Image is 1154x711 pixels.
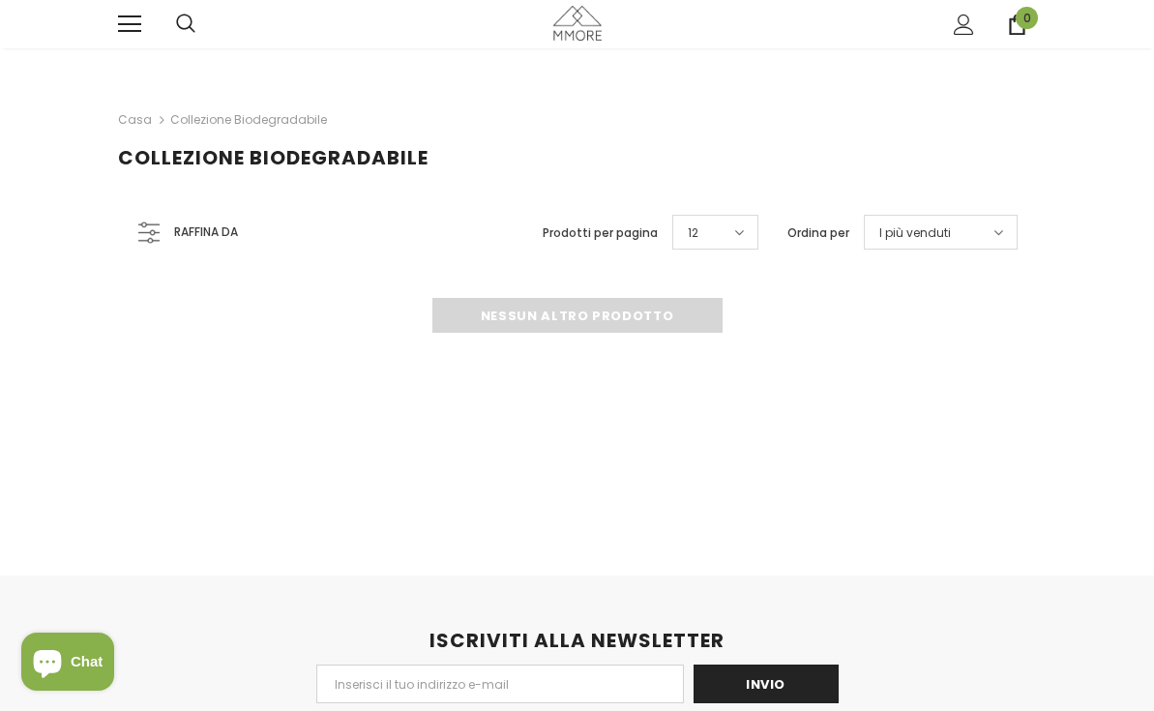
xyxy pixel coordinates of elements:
[879,223,951,243] span: I più venduti
[694,665,839,703] input: Invio
[316,665,684,703] input: Email Address
[688,223,698,243] span: 12
[543,223,658,243] label: Prodotti per pagina
[118,108,152,132] a: Casa
[429,627,725,654] span: ISCRIVITI ALLA NEWSLETTER
[118,144,429,171] span: Collezione biodegradabile
[1007,15,1027,35] a: 0
[174,222,238,243] span: Raffina da
[1016,7,1038,29] span: 0
[787,223,849,243] label: Ordina per
[170,111,327,128] a: Collezione biodegradabile
[15,633,120,696] inbox-online-store-chat: Shopify online store chat
[553,6,602,40] img: Casi MMORE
